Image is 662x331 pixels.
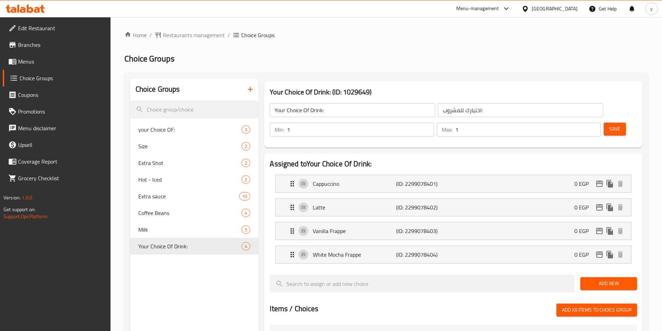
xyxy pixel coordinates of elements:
[136,84,180,94] h2: Choice Groups
[605,226,615,236] button: duplicate
[242,125,250,134] div: Choices
[242,142,250,150] div: Choices
[396,203,452,212] p: (ID: 2299078402)
[574,250,594,259] p: 0 EGP
[242,209,250,217] div: Choices
[532,5,578,13] div: [GEOGRAPHIC_DATA]
[594,249,605,260] button: edit
[313,180,396,188] p: Cappuccino
[270,172,637,196] li: Expand
[228,31,230,39] li: /
[3,120,111,136] a: Menu disclaimer
[155,31,225,39] a: Restaurants management
[396,227,452,235] p: (ID: 2299078403)
[138,242,242,250] span: Your Choice Of Drink:
[594,202,605,213] button: edit
[270,86,637,98] h3: Your Choice Of Drink: (ID: 1029649)
[3,205,35,214] span: Get support on:
[604,123,626,135] button: Save
[3,86,111,103] a: Coupons
[3,212,48,221] a: Support.OpsPlatform
[615,202,626,213] button: delete
[130,155,259,171] div: Extra Shot2
[3,153,111,170] a: Coverage Report
[276,246,631,263] div: Expand
[138,159,242,167] span: Extra Shot
[19,74,105,82] span: Choice Groups
[313,227,396,235] p: Vanilla Frappe
[615,226,626,236] button: delete
[456,5,499,13] div: Menu-management
[18,41,105,49] span: Branches
[3,103,111,120] a: Promotions
[594,179,605,189] button: edit
[276,175,631,192] div: Expand
[163,31,225,39] span: Restaurants management
[609,125,620,133] span: Save
[3,193,21,202] span: Version:
[242,160,250,166] span: 2
[650,5,653,13] span: y
[396,180,452,188] p: (ID: 2299078401)
[615,179,626,189] button: delete
[18,107,105,116] span: Promotions
[580,277,637,290] button: Add New
[574,180,594,188] p: 0 EGP
[18,24,105,32] span: Edit Restaurant
[124,31,147,39] a: Home
[130,221,259,238] div: Milk5
[276,199,631,216] div: Expand
[605,202,615,213] button: duplicate
[270,243,637,266] li: Expand
[242,126,250,133] span: 3
[270,196,637,219] li: Expand
[18,174,105,182] span: Grocery Checklist
[130,238,259,255] div: Your Choice Of Drink:4
[130,138,259,155] div: Size2
[605,249,615,260] button: duplicate
[242,176,250,183] span: 2
[562,306,631,314] span: Add (0) items to choice group
[276,222,631,240] div: Expand
[3,20,111,36] a: Edit Restaurant
[3,53,111,70] a: Menus
[138,209,242,217] span: Coffee Beans
[138,175,242,184] span: Hot - Iced
[574,203,594,212] p: 0 EGP
[270,275,575,292] input: search
[138,125,242,134] span: your Choice OF:
[242,243,250,250] span: 4
[18,57,105,66] span: Menus
[242,210,250,216] span: 4
[239,193,250,200] span: 10
[138,142,242,150] span: Size
[18,91,105,99] span: Coupons
[18,124,105,132] span: Menu disclaimer
[124,31,648,39] nav: breadcrumb
[18,157,105,166] span: Coverage Report
[130,188,259,205] div: Extra sauce10
[556,304,637,316] button: Add (0) items to choice group
[3,170,111,187] a: Grocery Checklist
[242,226,250,233] span: 5
[605,179,615,189] button: duplicate
[130,101,259,118] input: search
[149,31,152,39] li: /
[241,31,275,39] span: Choice Groups
[130,205,259,221] div: Coffee Beans4
[3,70,111,86] a: Choice Groups
[574,227,594,235] p: 0 EGP
[242,242,250,250] div: Choices
[3,36,111,53] a: Branches
[615,249,626,260] button: delete
[396,250,452,259] p: (ID: 2299078404)
[275,125,284,134] p: Min:
[138,225,242,234] span: Milk
[242,143,250,150] span: 2
[442,125,452,134] p: Max:
[270,219,637,243] li: Expand
[130,171,259,188] div: Hot - Iced2
[270,304,318,314] h2: Items / Choices
[124,51,174,66] span: Choice Groups
[138,192,239,200] span: Extra sauce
